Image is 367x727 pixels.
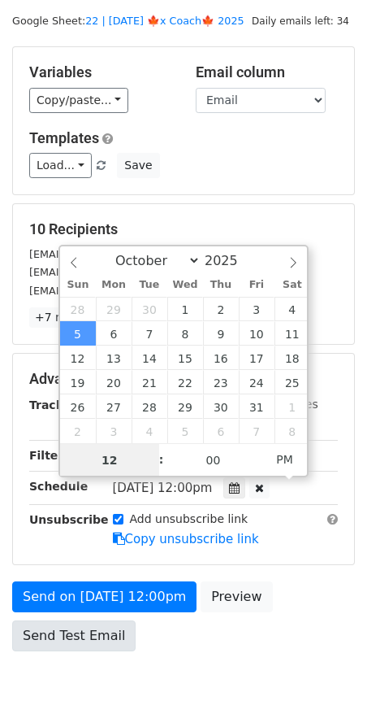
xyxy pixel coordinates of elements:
[159,443,164,476] span: :
[96,370,132,394] span: October 20, 2025
[12,620,136,651] a: Send Test Email
[96,394,132,419] span: October 27, 2025
[274,370,310,394] span: October 25, 2025
[201,253,259,268] input: Year
[203,280,239,290] span: Thu
[12,15,244,27] small: Google Sheet:
[203,297,239,321] span: October 2, 2025
[132,280,167,290] span: Tue
[117,153,159,178] button: Save
[130,511,248,528] label: Add unsubscribe link
[286,649,367,727] iframe: Chat Widget
[29,480,88,493] strong: Schedule
[201,581,272,612] a: Preview
[60,394,96,419] span: October 26, 2025
[239,419,274,443] span: November 7, 2025
[239,394,274,419] span: October 31, 2025
[167,394,203,419] span: October 29, 2025
[262,443,307,476] span: Click to toggle
[29,88,128,113] a: Copy/paste...
[167,297,203,321] span: October 1, 2025
[274,297,310,321] span: October 4, 2025
[60,346,96,370] span: October 12, 2025
[60,444,159,477] input: Hour
[29,513,109,526] strong: Unsubscribe
[29,63,171,81] h5: Variables
[29,449,71,462] strong: Filters
[60,321,96,346] span: October 5, 2025
[239,280,274,290] span: Fri
[274,321,310,346] span: October 11, 2025
[167,370,203,394] span: October 22, 2025
[29,285,210,297] small: [EMAIL_ADDRESS][DOMAIN_NAME]
[246,12,355,30] span: Daily emails left: 34
[167,321,203,346] span: October 8, 2025
[239,321,274,346] span: October 10, 2025
[167,280,203,290] span: Wed
[29,248,210,260] small: [EMAIL_ADDRESS][DOMAIN_NAME]
[60,280,96,290] span: Sun
[274,280,310,290] span: Sat
[29,153,92,178] a: Load...
[132,297,167,321] span: September 30, 2025
[29,220,338,238] h5: 10 Recipients
[85,15,244,27] a: 22 | [DATE] 🍁x Coach🍁 2025
[60,419,96,443] span: November 2, 2025
[29,398,84,411] strong: Tracking
[203,346,239,370] span: October 16, 2025
[60,297,96,321] span: September 28, 2025
[12,581,196,612] a: Send on [DATE] 12:00pm
[113,481,213,495] span: [DATE] 12:00pm
[96,419,132,443] span: November 3, 2025
[132,394,167,419] span: October 28, 2025
[29,307,90,328] a: +7 more
[203,321,239,346] span: October 9, 2025
[96,346,132,370] span: October 13, 2025
[132,321,167,346] span: October 7, 2025
[132,346,167,370] span: October 14, 2025
[203,394,239,419] span: October 30, 2025
[29,129,99,146] a: Templates
[29,266,210,278] small: [EMAIL_ADDRESS][DOMAIN_NAME]
[167,346,203,370] span: October 15, 2025
[132,419,167,443] span: November 4, 2025
[254,396,317,413] label: UTM Codes
[274,419,310,443] span: November 8, 2025
[29,370,338,388] h5: Advanced
[96,321,132,346] span: October 6, 2025
[239,346,274,370] span: October 17, 2025
[239,370,274,394] span: October 24, 2025
[196,63,338,81] h5: Email column
[132,370,167,394] span: October 21, 2025
[203,419,239,443] span: November 6, 2025
[239,297,274,321] span: October 3, 2025
[113,532,259,546] a: Copy unsubscribe link
[246,15,355,27] a: Daily emails left: 34
[60,370,96,394] span: October 19, 2025
[274,394,310,419] span: November 1, 2025
[203,370,239,394] span: October 23, 2025
[96,297,132,321] span: September 29, 2025
[96,280,132,290] span: Mon
[164,444,263,477] input: Minute
[274,346,310,370] span: October 18, 2025
[167,419,203,443] span: November 5, 2025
